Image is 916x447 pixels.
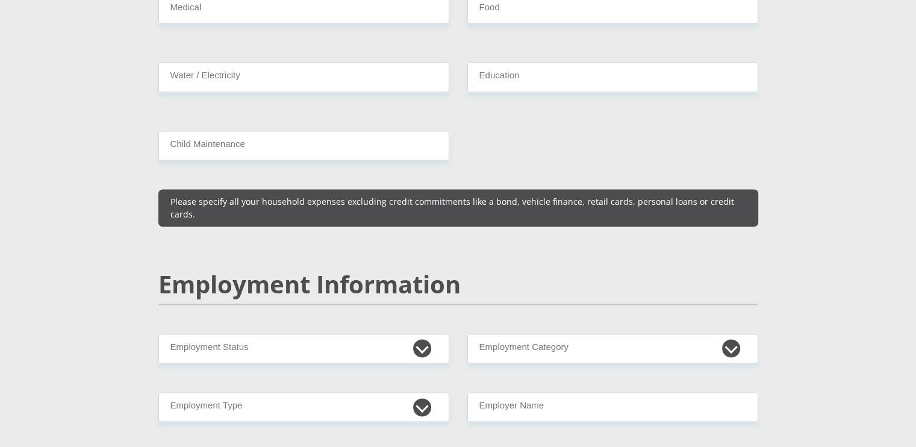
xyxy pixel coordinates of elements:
input: Expenses - Child Maintenance [158,131,449,160]
p: Please specify all your household expenses excluding credit commitments like a bond, vehicle fina... [170,195,746,220]
input: Expenses - Education [467,62,758,92]
input: Expenses - Water/Electricity [158,62,449,92]
h2: Employment Information [158,270,758,299]
input: Employer's Name [467,392,758,422]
